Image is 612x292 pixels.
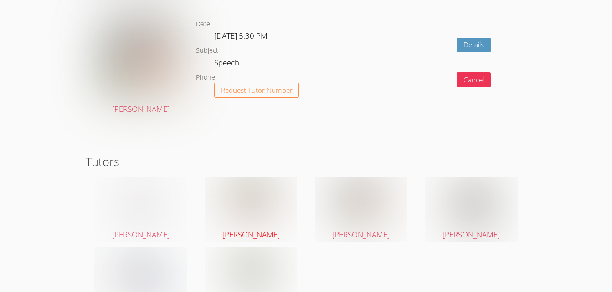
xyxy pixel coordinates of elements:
a: [PERSON_NAME] [425,177,518,242]
dt: Date [196,19,210,30]
dt: Subject [196,45,218,56]
span: [PERSON_NAME] [222,229,280,240]
a: [PERSON_NAME] [315,177,407,242]
span: [DATE] 5:30 PM [214,30,267,41]
a: [PERSON_NAME] [99,16,182,116]
span: Request Tutor Number [221,87,293,94]
span: [PERSON_NAME] [332,229,390,240]
a: Details [457,38,491,53]
img: Jessica%20Prado.jpg [228,177,274,213]
span: [PERSON_NAME] [442,229,500,240]
button: Request Tutor Number [214,83,299,98]
img: avatar.png [125,177,156,223]
h2: Tutors [86,153,526,170]
span: [PERSON_NAME] [112,229,170,240]
dd: Speech [214,56,241,72]
a: [PERSON_NAME] [205,177,297,242]
button: Cancel [457,72,491,87]
img: avatar.png [448,177,494,223]
img: avatar.png [99,16,182,99]
img: avatar.png [338,177,384,223]
dt: Phone [196,72,215,83]
a: [PERSON_NAME] [94,177,187,242]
